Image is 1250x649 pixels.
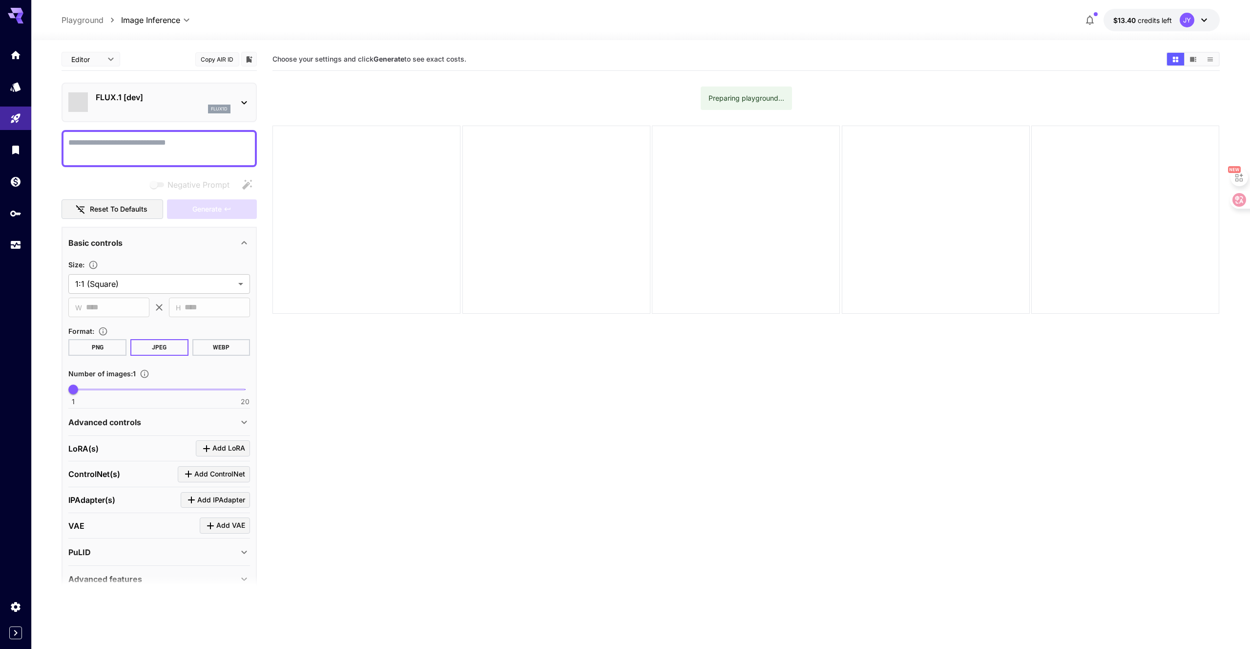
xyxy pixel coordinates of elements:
div: $13.4033 [1113,15,1172,25]
span: credits left [1138,16,1172,24]
span: Negative prompts are not compatible with the selected model. [148,178,237,191]
button: Click to add IPAdapter [181,492,250,508]
div: Show images in grid viewShow images in video viewShow images in list view [1166,52,1220,66]
span: Add IPAdapter [197,494,245,506]
p: flux1d [211,106,228,112]
span: $13.40 [1113,16,1138,24]
span: H [176,302,181,313]
div: Advanced controls [68,411,250,434]
span: W [75,302,82,313]
div: JY [1180,13,1194,27]
div: FLUX.1 [dev]flux1d [68,87,250,117]
button: Show images in grid view [1167,53,1184,65]
button: Show images in video view [1185,53,1202,65]
p: LoRA(s) [68,443,99,454]
div: Wallet [10,175,21,188]
div: Playground [10,112,21,125]
button: $13.4033JY [1104,9,1220,31]
span: Format : [68,327,94,335]
button: WEBP [192,339,250,356]
button: Specify how many images to generate in a single request. Each image generation will be charged se... [136,369,153,379]
div: Home [10,49,21,61]
button: Copy AIR ID [195,52,239,66]
nav: breadcrumb [62,14,121,26]
div: PuLID [68,541,250,564]
button: Adjust the dimensions of the generated image by specifying its width and height in pixels, or sel... [84,260,102,270]
a: Playground [62,14,104,26]
div: Settings [10,601,21,613]
button: Click to add LoRA [196,440,250,456]
button: Choose the file format for the output image. [94,326,112,336]
span: Editor [71,54,102,65]
p: FLUX.1 [dev] [96,91,230,103]
span: Size : [68,260,84,269]
button: JPEG [130,339,188,356]
span: Add ControlNet [194,468,245,480]
button: Add to library [245,53,253,65]
span: 1:1 (Square) [75,278,234,290]
span: Number of images : 1 [68,369,136,378]
button: Show images in list view [1202,53,1219,65]
button: Reset to defaults [62,199,163,219]
p: IPAdapter(s) [68,494,115,506]
p: Advanced features [68,573,142,585]
span: Negative Prompt [167,179,229,191]
div: Models [10,81,21,93]
div: Library [10,144,21,156]
span: Add LoRA [212,442,245,454]
button: Click to add VAE [200,518,250,534]
p: ControlNet(s) [68,468,120,480]
b: Generate [374,55,404,63]
div: Preparing playground... [708,89,784,107]
span: 1 [72,397,75,407]
button: Expand sidebar [9,627,22,639]
p: VAE [68,520,84,532]
div: Basic controls [68,231,250,255]
div: Advanced features [68,567,250,591]
div: Usage [10,239,21,251]
button: PNG [68,339,126,356]
span: Image Inference [121,14,180,26]
p: Advanced controls [68,416,141,428]
span: Choose your settings and click to see exact costs. [272,55,466,63]
div: API Keys [10,207,21,219]
span: Add VAE [216,519,245,532]
p: PuLID [68,546,91,558]
button: Click to add ControlNet [178,466,250,482]
p: Basic controls [68,237,123,249]
span: 20 [241,397,250,407]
